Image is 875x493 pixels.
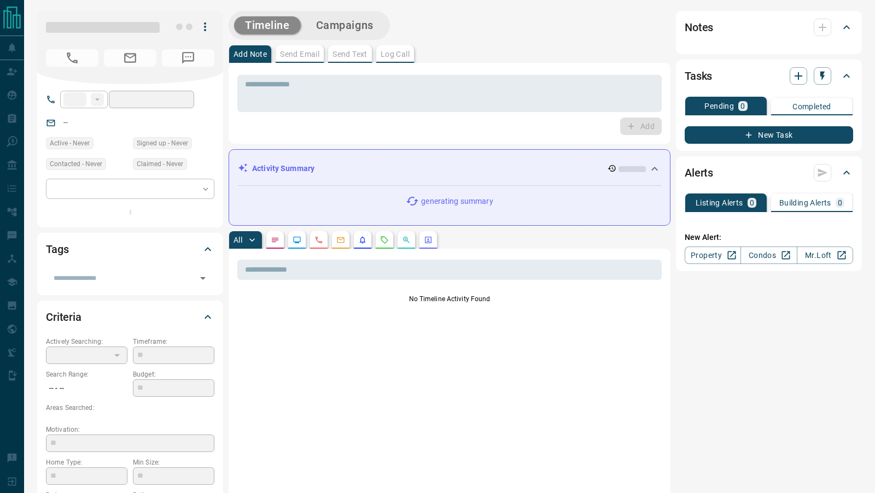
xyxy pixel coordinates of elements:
svg: Emails [336,236,345,244]
p: -- - -- [46,379,127,397]
svg: Agent Actions [424,236,433,244]
h2: Tags [46,240,68,258]
p: Pending [704,102,734,110]
p: Completed [792,103,831,110]
button: Timeline [234,16,301,34]
a: Mr.Loft [797,246,853,264]
p: All [234,236,242,244]
p: generating summary [421,196,493,207]
p: Motivation: [46,425,214,435]
div: Criteria [46,304,214,330]
h2: Alerts [685,164,713,181]
button: Open [195,271,211,286]
div: Tags [46,236,214,262]
p: No Timeline Activity Found [237,294,662,304]
a: -- [63,118,68,127]
p: 0 [740,102,745,110]
p: Building Alerts [779,199,831,207]
p: Actively Searching: [46,337,127,347]
svg: Calls [314,236,323,244]
p: Add Note [234,50,267,58]
span: Signed up - Never [137,138,188,149]
button: New Task [685,126,853,144]
a: Property [685,246,741,264]
p: Search Range: [46,369,127,379]
span: No Number [46,49,98,67]
h2: Notes [685,19,713,36]
p: Activity Summary [252,163,314,174]
svg: Requests [380,236,389,244]
svg: Opportunities [402,236,411,244]
svg: Lead Browsing Activity [293,236,301,244]
h2: Tasks [685,67,712,85]
svg: Notes [271,236,279,244]
p: New Alert: [685,232,853,243]
div: Tasks [685,63,853,89]
p: 0 [838,199,842,207]
p: Listing Alerts [696,199,743,207]
p: 0 [750,199,754,207]
button: Campaigns [305,16,384,34]
p: Areas Searched: [46,403,214,413]
p: Budget: [133,369,214,379]
p: Home Type: [46,457,127,467]
div: Activity Summary [238,159,661,179]
p: Timeframe: [133,337,214,347]
h2: Criteria [46,308,81,326]
p: Min Size: [133,457,214,467]
span: No Email [104,49,156,67]
div: Alerts [685,160,853,186]
a: Condos [740,246,797,264]
span: Claimed - Never [137,159,183,169]
div: Notes [685,14,853,40]
span: Contacted - Never [50,159,102,169]
span: No Number [162,49,214,67]
svg: Listing Alerts [358,236,367,244]
span: Active - Never [50,138,90,149]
